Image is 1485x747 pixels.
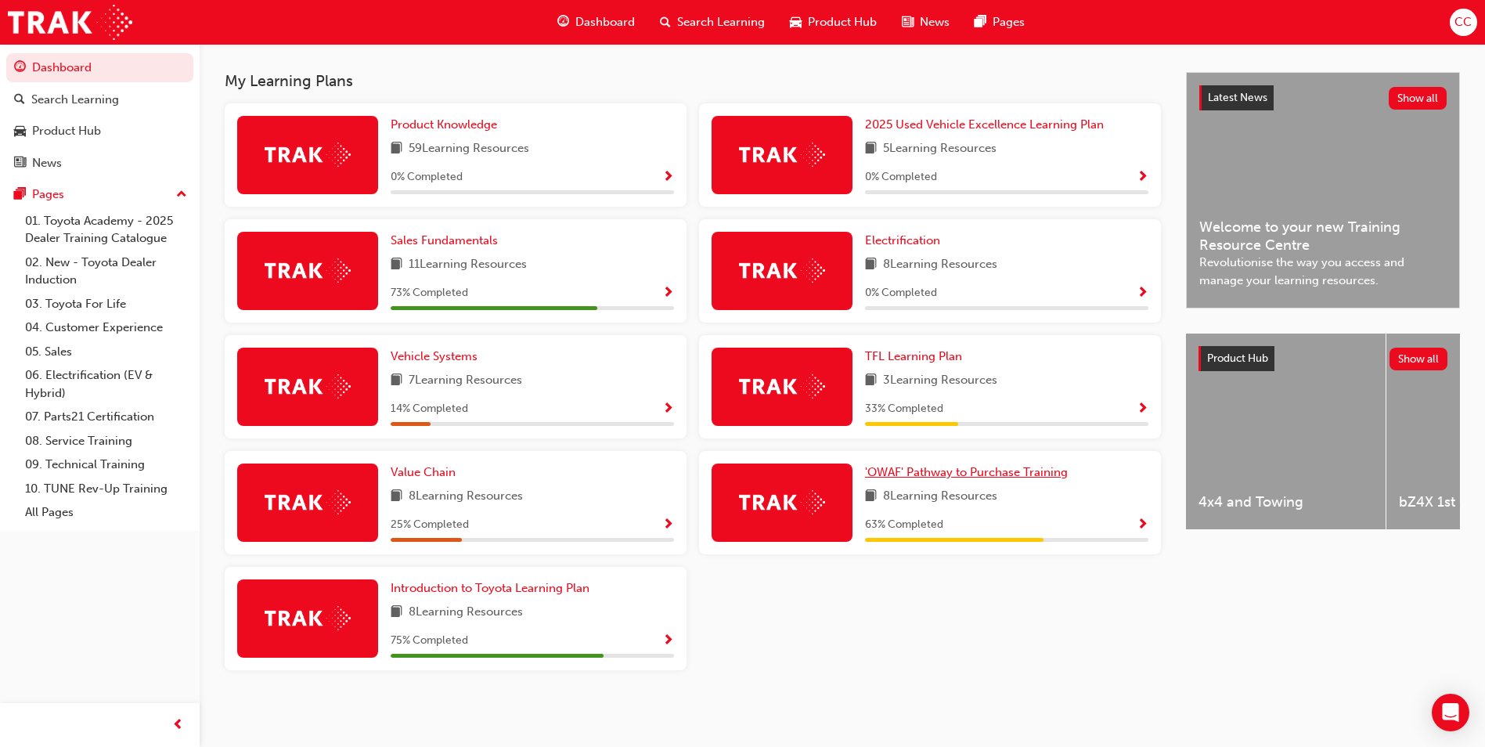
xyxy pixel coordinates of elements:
img: Trak [265,606,351,630]
button: CC [1450,9,1477,36]
div: Pages [32,186,64,204]
span: Pages [993,13,1025,31]
span: 5 Learning Resources [883,139,997,159]
a: news-iconNews [889,6,962,38]
button: Show Progress [662,399,674,419]
span: car-icon [790,13,802,32]
button: Show Progress [1137,283,1148,303]
a: News [6,149,193,178]
span: Vehicle Systems [391,349,478,363]
a: 4x4 and Towing [1186,334,1386,529]
span: Show Progress [662,634,674,648]
span: 3 Learning Resources [883,371,997,391]
a: guage-iconDashboard [545,6,647,38]
span: guage-icon [14,61,26,75]
span: book-icon [391,371,402,391]
span: Show Progress [662,171,674,185]
button: Show Progress [1137,515,1148,535]
div: Product Hub [32,122,101,140]
a: 'OWAF' Pathway to Purchase Training [865,464,1074,482]
a: Product HubShow all [1198,346,1447,371]
span: Show Progress [662,287,674,301]
span: 8 Learning Resources [409,603,523,622]
span: news-icon [902,13,914,32]
img: Trak [265,258,351,283]
a: 08. Service Training [19,429,193,453]
span: Welcome to your new Training Resource Centre [1199,218,1447,254]
a: car-iconProduct Hub [777,6,889,38]
img: Trak [739,490,825,514]
span: guage-icon [557,13,569,32]
span: book-icon [391,487,402,507]
span: book-icon [865,487,877,507]
a: All Pages [19,500,193,525]
span: 75 % Completed [391,632,468,650]
img: Trak [739,258,825,283]
a: Sales Fundamentals [391,232,504,250]
span: Introduction to Toyota Learning Plan [391,581,589,595]
span: search-icon [660,13,671,32]
span: 8 Learning Resources [883,255,997,275]
span: 0 % Completed [865,284,937,302]
a: 2025 Used Vehicle Excellence Learning Plan [865,116,1110,134]
span: 59 Learning Resources [409,139,529,159]
a: search-iconSearch Learning [647,6,777,38]
span: Search Learning [677,13,765,31]
a: 09. Technical Training [19,453,193,477]
span: Value Chain [391,465,456,479]
button: Show Progress [662,168,674,187]
img: Trak [8,5,132,40]
a: Search Learning [6,85,193,114]
span: 7 Learning Resources [409,371,522,391]
button: Show Progress [662,283,674,303]
span: Show Progress [1137,171,1148,185]
span: 4x4 and Towing [1198,493,1373,511]
img: Trak [739,374,825,399]
div: Search Learning [31,91,119,109]
span: Product Hub [1207,352,1268,365]
span: 11 Learning Resources [409,255,527,275]
span: search-icon [14,93,25,107]
span: 73 % Completed [391,284,468,302]
a: Product Hub [6,117,193,146]
span: Product Hub [808,13,877,31]
a: Vehicle Systems [391,348,484,366]
span: book-icon [391,603,402,622]
span: 0 % Completed [865,168,937,186]
img: Trak [739,143,825,167]
span: book-icon [391,255,402,275]
a: 04. Customer Experience [19,316,193,340]
span: CC [1454,13,1472,31]
span: book-icon [391,139,402,159]
a: Value Chain [391,464,462,482]
a: Latest NewsShow all [1199,85,1447,110]
h3: My Learning Plans [225,72,1161,90]
span: 25 % Completed [391,516,469,534]
span: book-icon [865,139,877,159]
span: Show Progress [1137,518,1148,532]
a: 06. Electrification (EV & Hybrid) [19,363,193,405]
span: 14 % Completed [391,400,468,418]
a: 03. Toyota For Life [19,292,193,316]
button: Show Progress [662,515,674,535]
span: 8 Learning Resources [883,487,997,507]
button: Show all [1389,87,1447,110]
a: 02. New - Toyota Dealer Induction [19,251,193,292]
span: book-icon [865,255,877,275]
span: pages-icon [975,13,986,32]
button: Show Progress [662,631,674,651]
img: Trak [265,374,351,399]
button: Pages [6,180,193,209]
a: 05. Sales [19,340,193,364]
span: Sales Fundamentals [391,233,498,247]
button: Show Progress [1137,168,1148,187]
span: Show Progress [1137,287,1148,301]
span: 33 % Completed [865,400,943,418]
span: 63 % Completed [865,516,943,534]
button: DashboardSearch LearningProduct HubNews [6,50,193,180]
span: Product Knowledge [391,117,497,132]
span: 8 Learning Resources [409,487,523,507]
div: News [32,154,62,172]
